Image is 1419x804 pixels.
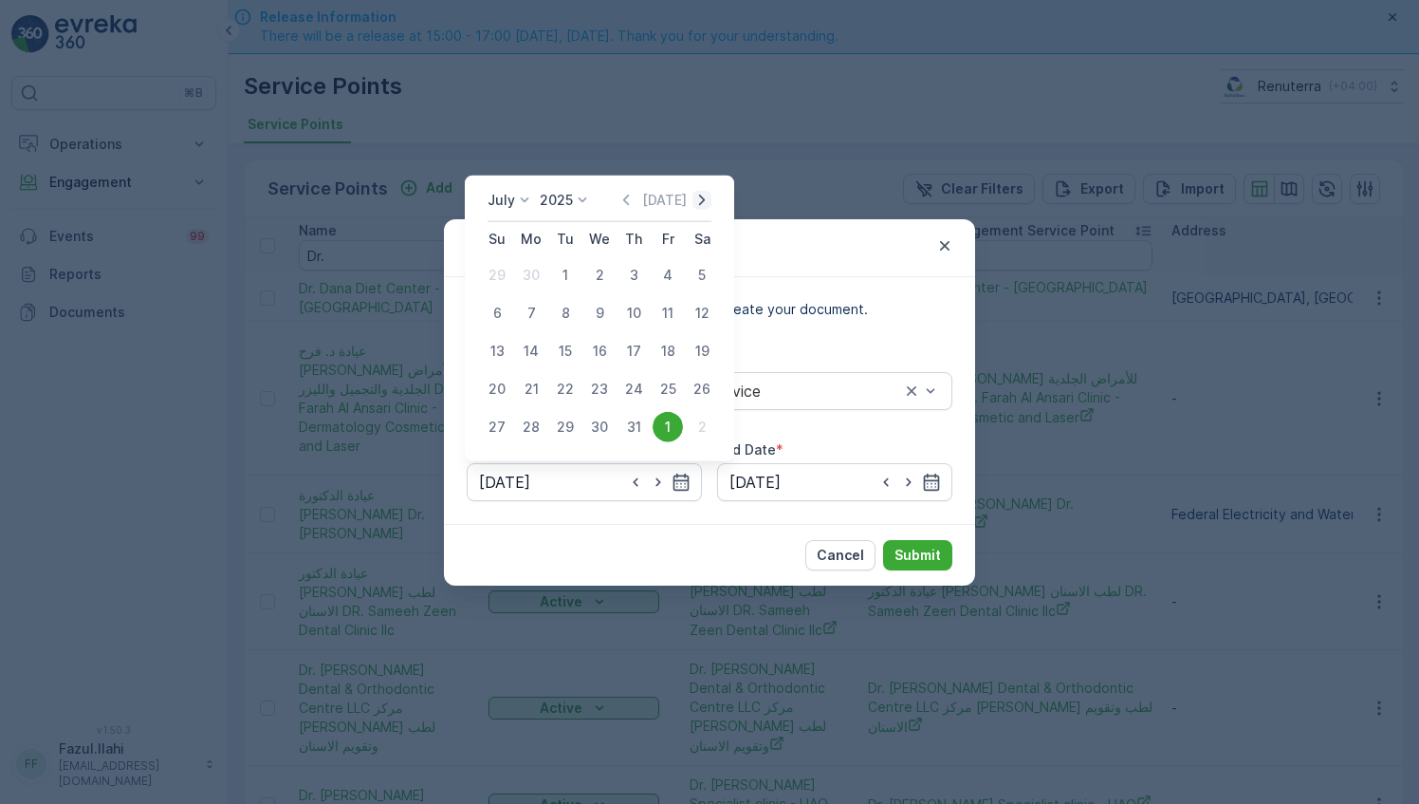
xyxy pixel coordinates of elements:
[685,222,719,256] th: Saturday
[618,298,649,328] div: 10
[550,260,580,290] div: 1
[482,412,512,442] div: 27
[584,260,615,290] div: 2
[488,191,515,210] p: July
[687,374,717,404] div: 26
[618,412,649,442] div: 31
[817,546,864,565] p: Cancel
[653,336,683,366] div: 18
[687,336,717,366] div: 19
[482,336,512,366] div: 13
[482,374,512,404] div: 20
[653,412,683,442] div: 1
[653,298,683,328] div: 11
[582,222,617,256] th: Wednesday
[540,191,573,210] p: 2025
[584,298,615,328] div: 9
[548,222,582,256] th: Tuesday
[584,336,615,366] div: 16
[687,298,717,328] div: 12
[482,298,512,328] div: 6
[550,298,580,328] div: 8
[653,260,683,290] div: 4
[516,374,546,404] div: 21
[550,336,580,366] div: 15
[618,260,649,290] div: 3
[584,412,615,442] div: 30
[617,222,651,256] th: Thursday
[651,222,685,256] th: Friday
[516,336,546,366] div: 14
[482,260,512,290] div: 29
[584,374,615,404] div: 23
[805,540,875,570] button: Cancel
[550,374,580,404] div: 22
[642,191,687,210] p: [DATE]
[550,412,580,442] div: 29
[653,374,683,404] div: 25
[883,540,952,570] button: Submit
[894,546,941,565] p: Submit
[516,260,546,290] div: 30
[467,463,702,501] input: dd/mm/yyyy
[717,441,776,458] label: End Date
[618,374,649,404] div: 24
[516,412,546,442] div: 28
[480,222,514,256] th: Sunday
[687,260,717,290] div: 5
[687,412,717,442] div: 2
[618,336,649,366] div: 17
[514,222,548,256] th: Monday
[516,298,546,328] div: 7
[717,463,952,501] input: dd/mm/yyyy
